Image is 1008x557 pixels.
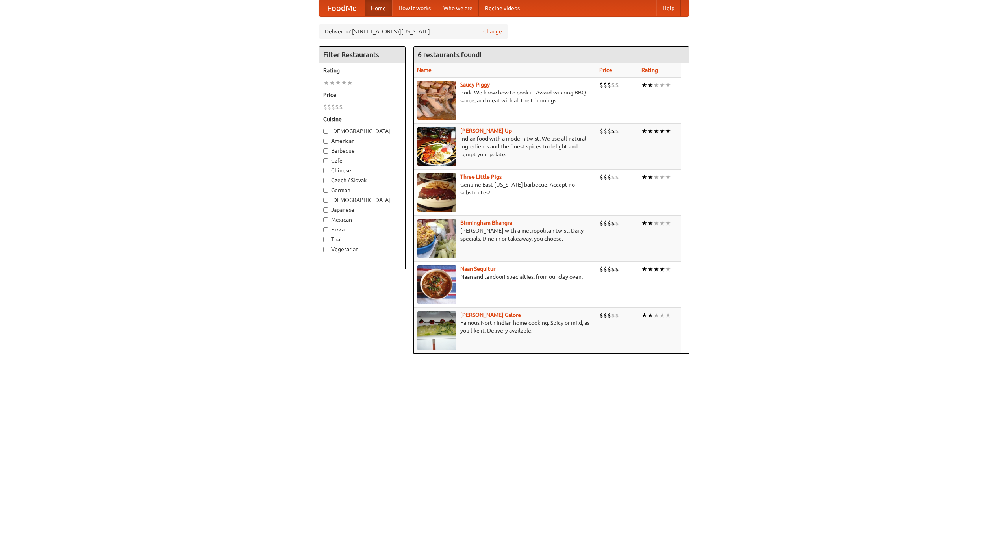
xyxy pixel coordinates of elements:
[323,227,328,232] input: Pizza
[611,173,615,181] li: $
[615,173,619,181] li: $
[323,245,401,253] label: Vegetarian
[460,220,512,226] a: Birmingham Bhangra
[647,127,653,135] li: ★
[615,81,619,89] li: $
[599,219,603,228] li: $
[460,81,490,88] b: Saucy Piggy
[603,219,607,228] li: $
[323,67,401,74] h5: Rating
[599,81,603,89] li: $
[417,311,456,350] img: currygalore.jpg
[323,217,328,222] input: Mexican
[347,78,353,87] li: ★
[323,91,401,99] h5: Price
[659,219,665,228] li: ★
[323,137,401,145] label: American
[323,147,401,155] label: Barbecue
[607,173,611,181] li: $
[599,127,603,135] li: $
[460,312,521,318] a: [PERSON_NAME] Galore
[607,311,611,320] li: $
[417,265,456,304] img: naansequitur.jpg
[607,219,611,228] li: $
[392,0,437,16] a: How it works
[599,173,603,181] li: $
[323,226,401,233] label: Pizza
[615,311,619,320] li: $
[607,127,611,135] li: $
[417,67,432,73] a: Name
[417,181,593,196] p: Genuine East [US_STATE] barbecue. Accept no substitutes!
[641,265,647,274] li: ★
[641,81,647,89] li: ★
[653,311,659,320] li: ★
[323,216,401,224] label: Mexican
[323,129,328,134] input: [DEMOGRAPHIC_DATA]
[653,173,659,181] li: ★
[659,81,665,89] li: ★
[329,78,335,87] li: ★
[603,173,607,181] li: $
[611,127,615,135] li: $
[659,311,665,320] li: ★
[327,103,331,111] li: $
[460,174,502,180] a: Three Little Pigs
[323,186,401,194] label: German
[611,311,615,320] li: $
[341,78,347,87] li: ★
[603,265,607,274] li: $
[460,266,495,272] a: Naan Sequitur
[603,81,607,89] li: $
[615,127,619,135] li: $
[323,168,328,173] input: Chinese
[323,158,328,163] input: Cafe
[319,0,365,16] a: FoodMe
[611,219,615,228] li: $
[460,128,512,134] a: [PERSON_NAME] Up
[323,176,401,184] label: Czech / Slovak
[479,0,526,16] a: Recipe videos
[647,81,653,89] li: ★
[659,265,665,274] li: ★
[641,219,647,228] li: ★
[417,89,593,104] p: Pork. We know how to cook it. Award-winning BBQ sauce, and meat with all the trimmings.
[641,173,647,181] li: ★
[323,247,328,252] input: Vegetarian
[599,265,603,274] li: $
[417,81,456,120] img: saucy.jpg
[323,178,328,183] input: Czech / Slovak
[615,219,619,228] li: $
[603,127,607,135] li: $
[647,265,653,274] li: ★
[641,67,658,73] a: Rating
[323,207,328,213] input: Japanese
[417,219,456,258] img: bhangra.jpg
[417,319,593,335] p: Famous North Indian home cooking. Spicy or mild, as you like it. Delivery available.
[607,81,611,89] li: $
[323,237,328,242] input: Thai
[653,265,659,274] li: ★
[319,47,405,63] h4: Filter Restaurants
[615,265,619,274] li: $
[323,103,327,111] li: $
[641,127,647,135] li: ★
[611,81,615,89] li: $
[611,265,615,274] li: $
[323,148,328,154] input: Barbecue
[323,127,401,135] label: [DEMOGRAPHIC_DATA]
[323,196,401,204] label: [DEMOGRAPHIC_DATA]
[323,78,329,87] li: ★
[607,265,611,274] li: $
[653,81,659,89] li: ★
[665,265,671,274] li: ★
[417,227,593,242] p: [PERSON_NAME] with a metropolitan twist. Daily specials. Dine-in or takeaway, you choose.
[417,273,593,281] p: Naan and tandoori specialties, from our clay oven.
[339,103,343,111] li: $
[323,198,328,203] input: [DEMOGRAPHIC_DATA]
